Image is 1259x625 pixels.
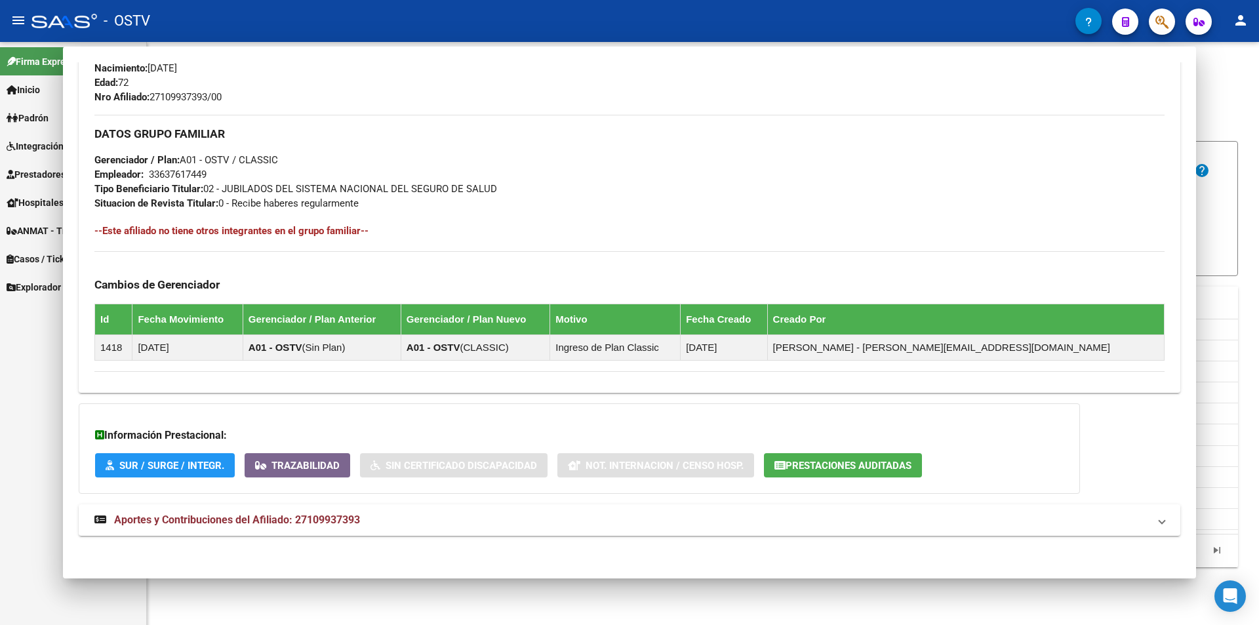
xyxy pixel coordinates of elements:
td: [PERSON_NAME] - [PERSON_NAME][EMAIL_ADDRESS][DOMAIN_NAME] [767,334,1164,360]
button: Prestaciones Auditadas [764,453,922,477]
span: 02 - JUBILADOS DEL SISTEMA NACIONAL DEL SEGURO DE SALUD [94,183,497,195]
th: Id [95,304,132,334]
td: Ingreso de Plan Classic [550,334,681,360]
span: Hospitales Públicos [7,195,102,210]
mat-icon: menu [10,12,26,28]
span: Prestadores / Proveedores [7,167,126,182]
span: Padrón [7,111,49,125]
a: go to last page [1205,544,1229,558]
span: Not. Internacion / Censo Hosp. [586,460,744,472]
h3: Cambios de Gerenciador [94,277,1165,292]
strong: A01 - OSTV [249,342,302,353]
span: CLASSIC [464,342,506,353]
th: Fecha Movimiento [132,304,243,334]
strong: Tipo Beneficiario Titular: [94,183,203,195]
strong: Situacion de Revista Titular: [94,197,218,209]
span: Sin Plan [306,342,342,353]
button: SUR / SURGE / INTEGR. [95,453,235,477]
h4: --Este afiliado no tiene otros integrantes en el grupo familiar-- [94,224,1165,238]
strong: A01 - OSTV [407,342,460,353]
th: Fecha Creado [681,304,767,334]
strong: Nro Afiliado: [94,91,150,103]
span: Firma Express [7,54,75,69]
mat-expansion-panel-header: Aportes y Contribuciones del Afiliado: 27109937393 [79,504,1180,536]
span: Casos / Tickets [7,252,77,266]
span: Prestaciones Auditadas [786,460,911,472]
span: Explorador de Archivos [7,280,111,294]
button: Not. Internacion / Censo Hosp. [557,453,754,477]
td: ( ) [401,334,550,360]
span: 27109937393/00 [94,91,222,103]
mat-icon: person [1233,12,1249,28]
span: Integración (discapacidad) [7,139,128,153]
button: Sin Certificado Discapacidad [360,453,548,477]
div: Open Intercom Messenger [1214,580,1246,612]
strong: Edad: [94,77,118,89]
span: [DATE] [94,62,177,74]
mat-icon: help [1194,163,1210,178]
th: Motivo [550,304,681,334]
span: Sin Certificado Discapacidad [386,460,537,472]
button: Trazabilidad [245,453,350,477]
strong: Empleador: [94,169,144,180]
strong: Nacimiento: [94,62,148,74]
span: - OSTV [104,7,150,35]
div: 33637617449 [149,167,207,182]
th: Gerenciador / Plan Nuevo [401,304,550,334]
td: 1418 [95,334,132,360]
strong: Gerenciador / Plan: [94,154,180,166]
h3: Información Prestacional: [95,428,1064,443]
th: Gerenciador / Plan Anterior [243,304,401,334]
span: SUR / SURGE / INTEGR. [119,460,224,472]
span: Aportes y Contribuciones del Afiliado: 27109937393 [114,514,360,526]
span: A01 - OSTV / CLASSIC [94,154,278,166]
span: ANMAT - Trazabilidad [7,224,110,238]
span: Trazabilidad [271,460,340,472]
td: [DATE] [681,334,767,360]
h3: DATOS GRUPO FAMILIAR [94,127,1165,141]
span: 0 - Recibe haberes regularmente [94,197,359,209]
td: [DATE] [132,334,243,360]
span: Inicio [7,83,40,97]
td: ( ) [243,334,401,360]
span: 72 [94,77,129,89]
th: Creado Por [767,304,1164,334]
